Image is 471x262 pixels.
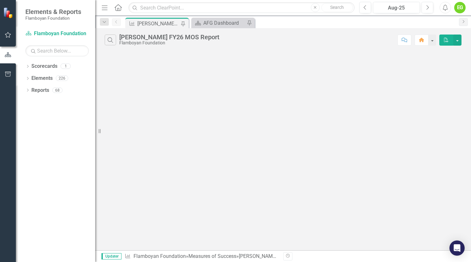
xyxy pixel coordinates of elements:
div: » » [125,253,278,260]
span: Search [330,5,344,10]
small: Flamboyan Foundation [25,16,81,21]
input: Search Below... [25,45,89,56]
input: Search ClearPoint... [128,2,354,13]
div: [PERSON_NAME] FY26 MOS Report [119,34,219,41]
a: Flamboyan Foundation [25,30,89,37]
img: ClearPoint Strategy [3,7,14,18]
a: Reports [31,87,49,94]
a: AFG Dashboard [193,19,245,27]
div: 1 [61,64,71,69]
a: Scorecards [31,63,57,70]
div: Open Intercom Messenger [449,240,465,256]
div: 226 [56,76,68,81]
div: Flamboyan Foundation [119,41,219,45]
button: EG [454,2,466,13]
div: 68 [52,87,62,93]
div: AFG Dashboard [203,19,245,27]
span: Updater [101,253,121,259]
div: [PERSON_NAME] FY26 MOS Report [239,253,318,259]
div: [PERSON_NAME] FY26 MOS Report [137,20,179,28]
div: Aug-25 [375,4,418,12]
a: Elements [31,75,53,82]
a: Measures of Success [188,253,236,259]
button: Search [321,3,353,12]
span: Elements & Reports [25,8,81,16]
a: Flamboyan Foundation [134,253,186,259]
button: Aug-25 [373,2,420,13]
